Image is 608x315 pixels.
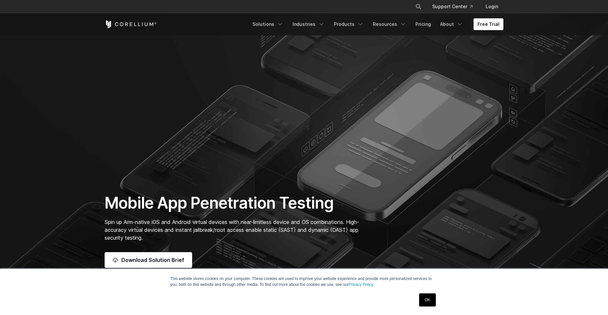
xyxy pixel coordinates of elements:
a: Resources [369,18,410,30]
span: Download Solution Brief [121,256,184,264]
span: Spin up Arm-native iOS and Android virtual devices with near-limitless device and OS combinations... [105,219,359,241]
div: Navigation Menu [407,1,503,12]
a: Free Trial [474,18,503,30]
a: Solutions [249,18,287,30]
a: Privacy Policy. [349,282,374,287]
a: Download Solution Brief [105,252,192,268]
a: About [436,18,467,30]
a: Login [480,1,503,12]
a: Support Center [427,1,478,12]
button: Search [413,1,424,12]
a: Industries [289,18,329,30]
a: Products [330,18,368,30]
h1: Mobile App Penetration Testing [105,193,366,213]
a: OK [419,293,436,306]
p: This website stores cookies on your computer. These cookies are used to improve your website expe... [170,276,438,287]
a: Corellium Home [105,20,157,28]
div: Navigation Menu [249,18,503,30]
a: Pricing [412,18,435,30]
